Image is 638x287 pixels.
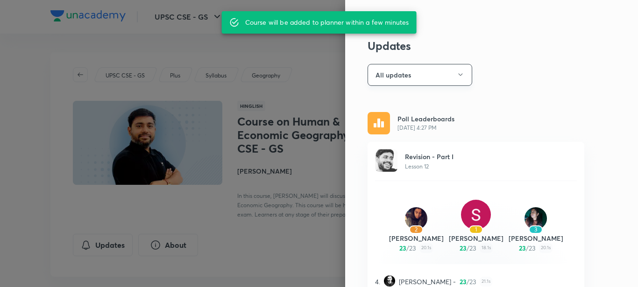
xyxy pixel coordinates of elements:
span: 4. [375,277,380,287]
span: 20.1s [539,243,553,253]
img: Avatar [384,275,395,287]
img: Avatar [461,200,491,230]
span: 21.1s [480,277,492,287]
p: [PERSON_NAME] [506,233,566,243]
div: 1 [469,225,483,234]
span: 23 [460,277,467,287]
span: 23 [399,243,406,253]
div: 2 [409,225,423,234]
img: Avatar [375,149,397,172]
span: 23 [460,243,467,253]
span: / [406,243,409,253]
span: 23 [469,277,476,287]
span: 23 [529,243,535,253]
span: 20.1s [419,243,433,253]
span: [PERSON_NAME] - [399,277,456,287]
span: Lesson 12 [405,163,429,170]
p: [PERSON_NAME] [446,233,506,243]
img: Avatar [525,207,547,230]
p: [PERSON_NAME] [386,233,446,243]
span: 23 [469,243,476,253]
h3: Updates [368,39,584,53]
img: Avatar [405,207,427,230]
p: Revision - Part I [405,152,454,161]
span: 18.1s [480,243,493,253]
div: Course will be added to planner within a few minutes [245,14,409,31]
span: / [467,277,469,287]
p: Poll Leaderboards [397,114,454,124]
img: rescheduled [368,112,390,134]
span: / [467,243,469,253]
span: 23 [519,243,526,253]
button: All updates [368,64,472,86]
div: 3 [529,225,543,234]
span: 23 [409,243,416,253]
span: / [526,243,529,253]
span: [DATE] 4:27 PM [397,124,454,132]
